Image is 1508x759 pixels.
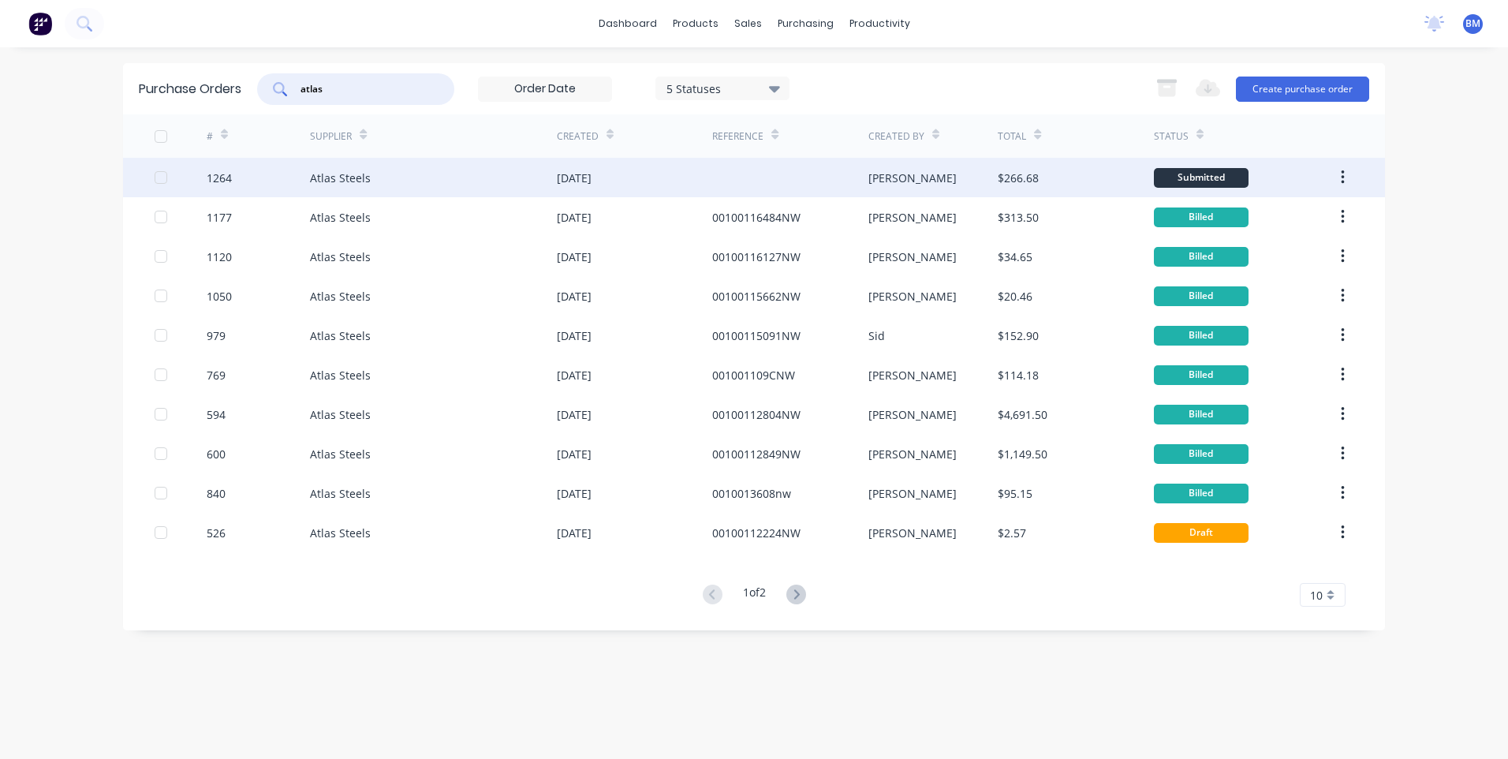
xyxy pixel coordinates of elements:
div: Draft [1154,523,1249,543]
div: Sid [868,327,885,344]
div: $4,691.50 [998,406,1047,423]
div: [DATE] [557,406,592,423]
div: Atlas Steels [310,249,371,265]
span: 10 [1310,587,1323,604]
div: $95.15 [998,485,1032,502]
div: [DATE] [557,525,592,541]
div: $1,149.50 [998,446,1047,462]
div: 00100112804NW [712,406,801,423]
div: 979 [207,327,226,344]
div: [PERSON_NAME] [868,485,957,502]
div: 00100116484NW [712,209,801,226]
div: [DATE] [557,209,592,226]
div: 00100115091NW [712,327,801,344]
div: [DATE] [557,367,592,383]
div: Billed [1154,405,1249,424]
div: Billed [1154,484,1249,503]
div: [PERSON_NAME] [868,446,957,462]
img: Factory [28,12,52,36]
div: productivity [842,12,918,36]
div: Atlas Steels [310,446,371,462]
div: Billed [1154,247,1249,267]
div: $266.68 [998,170,1039,186]
div: 00100112224NW [712,525,801,541]
div: $313.50 [998,209,1039,226]
div: [PERSON_NAME] [868,525,957,541]
div: Billed [1154,365,1249,385]
div: Created [557,129,599,144]
div: Billed [1154,444,1249,464]
div: 840 [207,485,226,502]
div: [DATE] [557,485,592,502]
div: Billed [1154,208,1249,227]
div: [PERSON_NAME] [868,288,957,305]
div: 1264 [207,170,232,186]
div: Purchase Orders [139,80,241,99]
div: Atlas Steels [310,170,371,186]
div: Submitted [1154,168,1249,188]
div: Billed [1154,326,1249,346]
div: Reference [712,129,763,144]
div: Atlas Steels [310,327,371,344]
div: Total [998,129,1026,144]
div: 526 [207,525,226,541]
div: 1050 [207,288,232,305]
div: products [665,12,726,36]
div: $114.18 [998,367,1039,383]
div: 600 [207,446,226,462]
div: 1177 [207,209,232,226]
div: 001001109CNW [712,367,795,383]
div: $2.57 [998,525,1026,541]
div: 1 of 2 [743,584,766,607]
div: purchasing [770,12,842,36]
div: [PERSON_NAME] [868,367,957,383]
div: Billed [1154,286,1249,306]
div: Atlas Steels [310,288,371,305]
div: 00100112849NW [712,446,801,462]
div: 1120 [207,249,232,265]
div: 594 [207,406,226,423]
div: [DATE] [557,249,592,265]
div: [DATE] [557,288,592,305]
div: Status [1154,129,1189,144]
div: Atlas Steels [310,485,371,502]
div: [PERSON_NAME] [868,170,957,186]
input: Order Date [479,77,611,101]
div: [PERSON_NAME] [868,209,957,226]
div: # [207,129,213,144]
div: [PERSON_NAME] [868,406,957,423]
a: dashboard [591,12,665,36]
input: Search purchase orders... [299,81,430,97]
div: [DATE] [557,446,592,462]
div: Atlas Steels [310,367,371,383]
div: 769 [207,367,226,383]
div: sales [726,12,770,36]
div: 00100115662NW [712,288,801,305]
div: 00100116127NW [712,249,801,265]
div: Atlas Steels [310,525,371,541]
div: 0010013608nw [712,485,791,502]
div: 5 Statuses [666,80,779,96]
div: Atlas Steels [310,209,371,226]
span: BM [1465,17,1480,31]
div: Supplier [310,129,352,144]
div: [DATE] [557,170,592,186]
div: [DATE] [557,327,592,344]
div: Created By [868,129,924,144]
button: Create purchase order [1236,77,1369,102]
div: Atlas Steels [310,406,371,423]
div: [PERSON_NAME] [868,249,957,265]
div: $20.46 [998,288,1032,305]
div: $34.65 [998,249,1032,265]
div: $152.90 [998,327,1039,344]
